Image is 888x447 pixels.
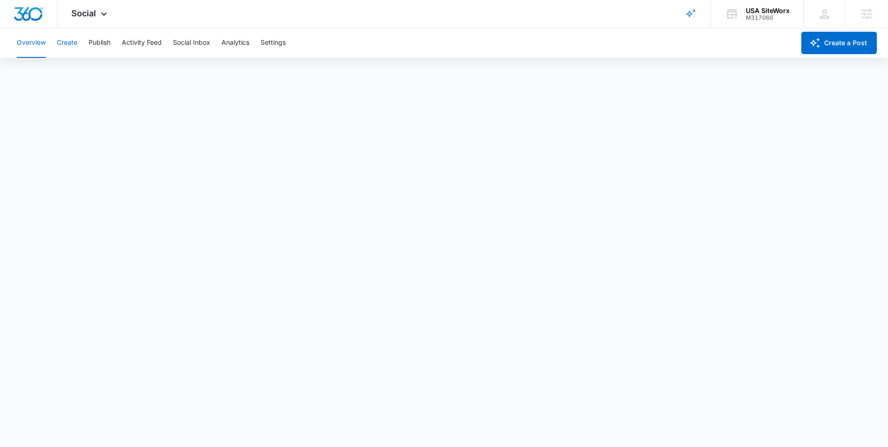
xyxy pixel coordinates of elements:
button: Create [57,28,77,58]
button: Activity Feed [122,28,162,58]
button: Overview [17,28,46,58]
button: Settings [261,28,286,58]
div: account name [746,7,790,14]
span: Social [71,8,96,18]
button: Social Inbox [173,28,210,58]
button: Analytics [221,28,249,58]
button: Create a Post [801,32,877,54]
button: Publish [89,28,110,58]
div: account id [746,14,790,21]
